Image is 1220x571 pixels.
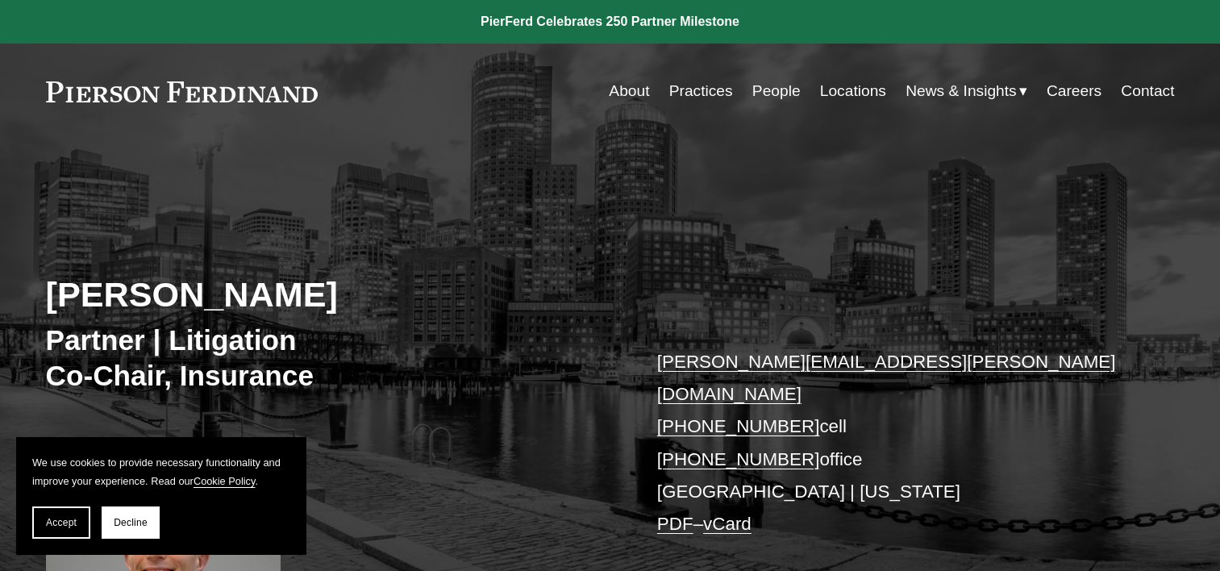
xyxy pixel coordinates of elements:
[46,517,77,528] span: Accept
[820,76,886,106] a: Locations
[657,346,1127,541] p: cell office [GEOGRAPHIC_DATA] | [US_STATE] –
[46,323,610,393] h3: Partner | Litigation Co-Chair, Insurance
[657,416,820,436] a: [PHONE_NUMBER]
[906,76,1027,106] a: folder dropdown
[669,76,733,106] a: Practices
[32,453,290,490] p: We use cookies to provide necessary functionality and improve your experience. Read our .
[16,437,306,555] section: Cookie banner
[906,77,1017,106] span: News & Insights
[194,475,256,487] a: Cookie Policy
[46,273,610,315] h2: [PERSON_NAME]
[1047,76,1101,106] a: Careers
[102,506,160,539] button: Decline
[32,506,90,539] button: Accept
[657,514,693,534] a: PDF
[752,76,801,106] a: People
[703,514,752,534] a: vCard
[609,76,649,106] a: About
[657,449,820,469] a: [PHONE_NUMBER]
[657,352,1116,404] a: [PERSON_NAME][EMAIL_ADDRESS][PERSON_NAME][DOMAIN_NAME]
[114,517,148,528] span: Decline
[1121,76,1174,106] a: Contact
